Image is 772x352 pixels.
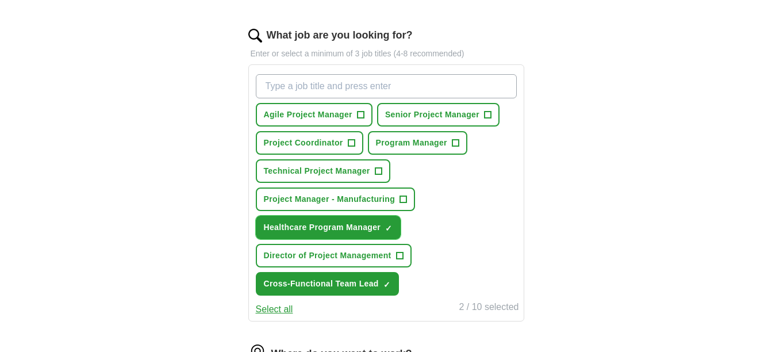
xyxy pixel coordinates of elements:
div: 2 / 10 selected [459,300,518,316]
span: Agile Project Manager [264,109,352,121]
span: Healthcare Program Manager [264,221,381,234]
button: Agile Project Manager [256,103,372,127]
input: Type a job title and press enter [256,74,517,98]
label: What job are you looking for? [267,28,413,43]
button: Cross-Functional Team Lead✓ [256,272,399,296]
span: Program Manager [376,137,447,149]
button: Technical Project Manager [256,159,390,183]
span: Project Manager - Manufacturing [264,193,395,205]
button: Select all [256,303,293,316]
p: Enter or select a minimum of 3 job titles (4-8 recommended) [248,48,524,60]
span: Director of Project Management [264,250,391,262]
button: Healthcare Program Manager✓ [256,216,401,239]
button: Director of Project Management [256,244,412,267]
button: Program Manager [368,131,467,155]
span: ✓ [385,224,392,233]
button: Project Manager - Manufacturing [256,188,416,211]
span: Cross-Functional Team Lead [264,278,379,290]
img: search.png [248,29,262,43]
span: Project Coordinator [264,137,343,149]
span: Technical Project Manager [264,165,370,177]
button: Senior Project Manager [377,103,500,127]
span: Senior Project Manager [385,109,479,121]
span: ✓ [383,280,390,289]
button: Project Coordinator [256,131,363,155]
